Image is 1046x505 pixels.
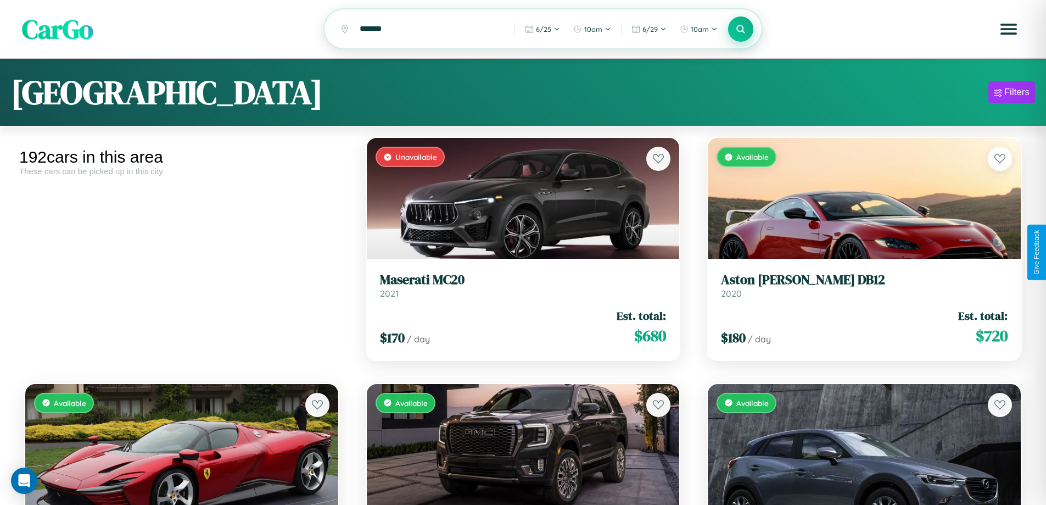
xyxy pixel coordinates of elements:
button: Open menu [993,14,1024,45]
span: Available [736,152,769,162]
span: $ 680 [634,325,666,347]
a: Aston [PERSON_NAME] DB122020 [721,272,1008,299]
span: Available [736,398,769,408]
a: Maserati MC202021 [380,272,667,299]
span: $ 180 [721,329,746,347]
div: Open Intercom Messenger [11,468,37,494]
h1: [GEOGRAPHIC_DATA] [11,70,323,115]
span: 10am [584,25,602,34]
button: 10am [568,20,617,38]
span: 10am [691,25,709,34]
span: 2021 [380,288,399,299]
button: 6/25 [519,20,566,38]
span: $ 720 [976,325,1008,347]
button: 6/29 [626,20,672,38]
span: Available [54,398,86,408]
span: Available [395,398,428,408]
span: Unavailable [395,152,437,162]
div: Filters [1004,87,1030,98]
div: These cars can be picked up in this city. [19,167,344,176]
span: Est. total: [617,308,666,324]
button: 10am [674,20,723,38]
div: Give Feedback [1033,230,1041,275]
span: 2020 [721,288,742,299]
span: / day [748,334,771,345]
span: 6 / 25 [536,25,551,34]
span: $ 170 [380,329,405,347]
span: Est. total: [958,308,1008,324]
div: 192 cars in this area [19,148,344,167]
button: Filters [988,81,1035,103]
h3: Maserati MC20 [380,272,667,288]
span: 6 / 29 [642,25,658,34]
h3: Aston [PERSON_NAME] DB12 [721,272,1008,288]
span: CarGo [22,11,93,47]
span: / day [407,334,430,345]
